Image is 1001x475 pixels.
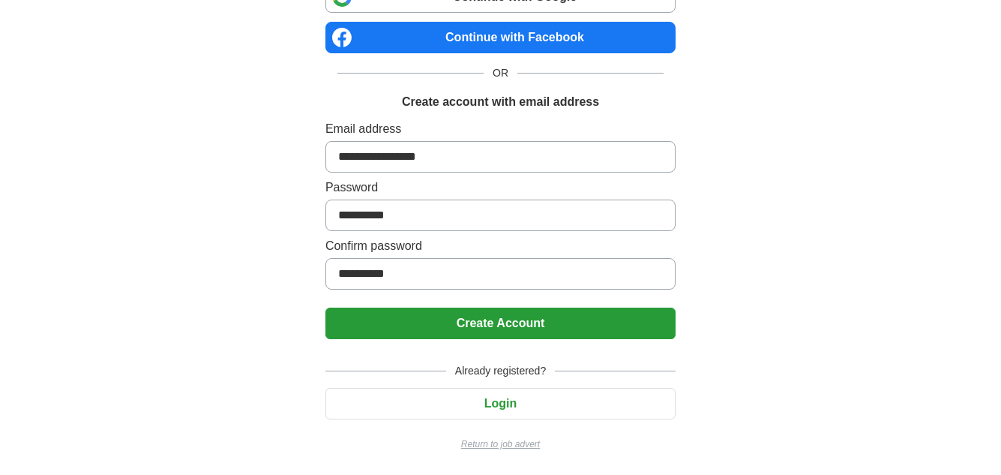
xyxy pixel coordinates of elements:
label: Email address [325,120,676,138]
button: Login [325,388,676,419]
a: Login [325,397,676,410]
label: Password [325,179,676,197]
button: Create Account [325,308,676,339]
h1: Create account with email address [402,93,599,111]
span: Already registered? [446,363,555,379]
a: Continue with Facebook [325,22,676,53]
span: OR [484,65,517,81]
a: Return to job advert [325,437,676,451]
label: Confirm password [325,237,676,255]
